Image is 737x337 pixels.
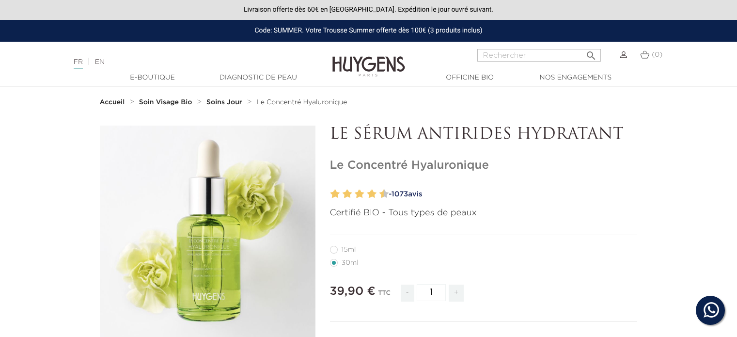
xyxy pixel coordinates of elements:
label: 4 [345,187,352,201]
label: 5 [353,187,356,201]
span: 1073 [392,191,408,198]
label: 8 [369,187,376,201]
a: Nos engagements [527,73,624,83]
a: E-Boutique [104,73,201,83]
input: Quantité [417,284,446,301]
label: 10 [381,187,389,201]
span: + [449,285,464,302]
img: Huygens [332,41,405,78]
a: EN [95,59,105,65]
a: Officine Bio [422,73,518,83]
label: 3 [341,187,344,201]
span: 39,90 € [330,286,376,297]
p: Certifié BIO - Tous types de peaux [330,207,638,220]
label: 30ml [330,259,370,267]
strong: Accueil [100,99,125,106]
label: 2 [332,187,340,201]
div: | [69,56,300,68]
a: Soin Visage Bio [139,98,195,106]
span: Le Concentré Hyaluronique [256,99,347,106]
a: Diagnostic de peau [210,73,307,83]
a: Le Concentré Hyaluronique [256,98,347,106]
span: - [401,285,414,302]
a: -1073avis [386,187,638,202]
strong: Soins Jour [206,99,242,106]
p: LE SÉRUM ANTIRIDES HYDRATANT [330,126,638,144]
label: 7 [365,187,368,201]
label: 15ml [330,246,368,254]
a: Soins Jour [206,98,244,106]
strong: Soin Visage Bio [139,99,192,106]
a: FR [74,59,83,69]
h1: Le Concentré Hyaluronique [330,159,638,173]
input: Rechercher [477,49,601,62]
label: 1 [329,187,332,201]
div: TTC [378,283,391,309]
label: 6 [357,187,364,201]
a: Accueil [100,98,127,106]
label: 9 [377,187,381,201]
i:  [585,47,597,59]
span: (0) [652,51,662,58]
button:  [582,46,600,59]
